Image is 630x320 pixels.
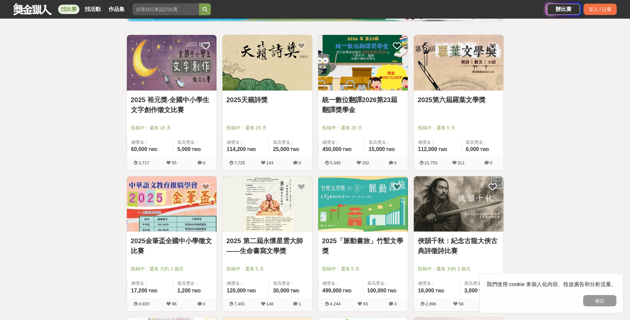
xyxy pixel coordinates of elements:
span: 102 [362,160,369,165]
span: 投稿中：還有 5 天 [322,265,404,272]
span: TWD [247,147,256,152]
div: 登入 / 註冊 [584,4,617,15]
span: TWD [435,289,444,293]
span: 最高獎金： [177,139,213,146]
span: 投稿中：還有 20 天 [322,124,404,131]
span: TWD [342,147,351,152]
span: TWD [342,289,351,293]
span: 311 [458,160,465,165]
span: 總獎金： [131,139,169,146]
span: 114,200 [227,146,246,152]
a: Cover Image [223,35,312,91]
span: 499,000 [322,288,342,293]
span: 3,000 [464,288,478,293]
a: 2025天籟詩獎 [226,95,308,105]
span: 55 [172,160,176,165]
img: Cover Image [223,176,312,232]
span: 450,000 [322,146,342,152]
img: Cover Image [414,176,503,232]
span: 0 [203,160,205,165]
span: 16,000 [418,288,434,293]
a: Cover Image [127,35,217,91]
span: TWD [192,289,201,293]
a: 2025第六屆羅葉文學獎 [418,95,499,105]
span: TWD [479,289,488,293]
img: Cover Image [414,35,503,90]
span: 1 [299,301,301,306]
span: 96 [172,301,176,306]
span: 投稿中：還有 29 天 [226,124,308,131]
span: 最高獎金： [466,139,499,146]
img: Cover Image [127,176,217,232]
span: 2,996 [425,301,436,306]
input: 全球自行車設計比賽 [133,3,199,15]
span: 1,200 [177,288,191,293]
span: 總獎金： [418,139,458,146]
span: 總獎金： [227,280,265,287]
span: 最高獎金： [273,280,308,287]
span: 143 [266,160,274,165]
span: 投稿中：還有 大約 2 個月 [418,265,499,272]
span: 4,920 [138,301,149,306]
span: 5,345 [330,160,341,165]
span: 0 [299,160,301,165]
span: 120,000 [227,288,246,293]
a: 作品集 [106,5,127,14]
span: 4,244 [330,301,341,306]
span: 最高獎金： [464,280,499,287]
a: 俠韻千秋：紀念古龍大俠古典詩徵詩比賽 [418,236,499,256]
span: 60,000 [131,146,147,152]
span: 17,200 [131,288,147,293]
span: 投稿中：還有 大約 2 個月 [131,265,213,272]
a: 2025 裕元獎-全國中小學生文字創作徵文比賽 [131,95,213,115]
a: 2025金筆盃全國中小學徵文比賽 [131,236,213,256]
span: 總獎金： [322,280,359,287]
a: 統一數位翻譯2026第23屆翻譯獎學金 [322,95,404,115]
div: 辦比賽 [547,4,580,15]
span: 最高獎金： [369,139,404,146]
span: 投稿中：還有 16 天 [131,124,213,131]
span: TWD [247,289,256,293]
span: 3 [394,301,397,306]
span: TWD [438,147,447,152]
a: Cover Image [414,35,503,91]
span: 0 [394,160,397,165]
span: 0 [490,160,492,165]
span: 148 [266,301,274,306]
span: 15,753 [424,160,438,165]
span: 投稿中：還有 5 天 [226,265,308,272]
span: TWD [148,147,157,152]
span: 總獎金： [418,280,456,287]
span: TWD [148,289,157,293]
span: 30,000 [273,288,289,293]
img: Cover Image [223,35,312,90]
span: 總獎金： [131,280,169,287]
span: 83 [363,301,368,306]
a: Cover Image [318,35,408,91]
button: 確定 [583,295,616,306]
img: Cover Image [127,35,217,90]
span: TWD [386,147,395,152]
span: 58 [459,301,463,306]
span: 7,725 [234,160,245,165]
a: 2025「脈動書旅」竹塹文學獎 [322,236,404,256]
span: 7,491 [234,301,245,306]
img: Cover Image [318,35,408,90]
span: TWD [192,147,201,152]
span: TWD [290,147,299,152]
a: 2025 第二屆永懷星雲大師——生命書寫文學獎 [226,236,308,256]
span: 112,000 [418,146,437,152]
span: TWD [480,147,489,152]
span: TWD [290,289,299,293]
span: 3,717 [138,160,149,165]
span: 投稿中：還有 5 天 [418,124,499,131]
a: 找比賽 [58,5,79,14]
span: 25,000 [273,146,289,152]
span: 最高獎金： [367,280,404,287]
a: 找活動 [82,5,103,14]
img: Cover Image [318,176,408,232]
span: 總獎金： [322,139,360,146]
